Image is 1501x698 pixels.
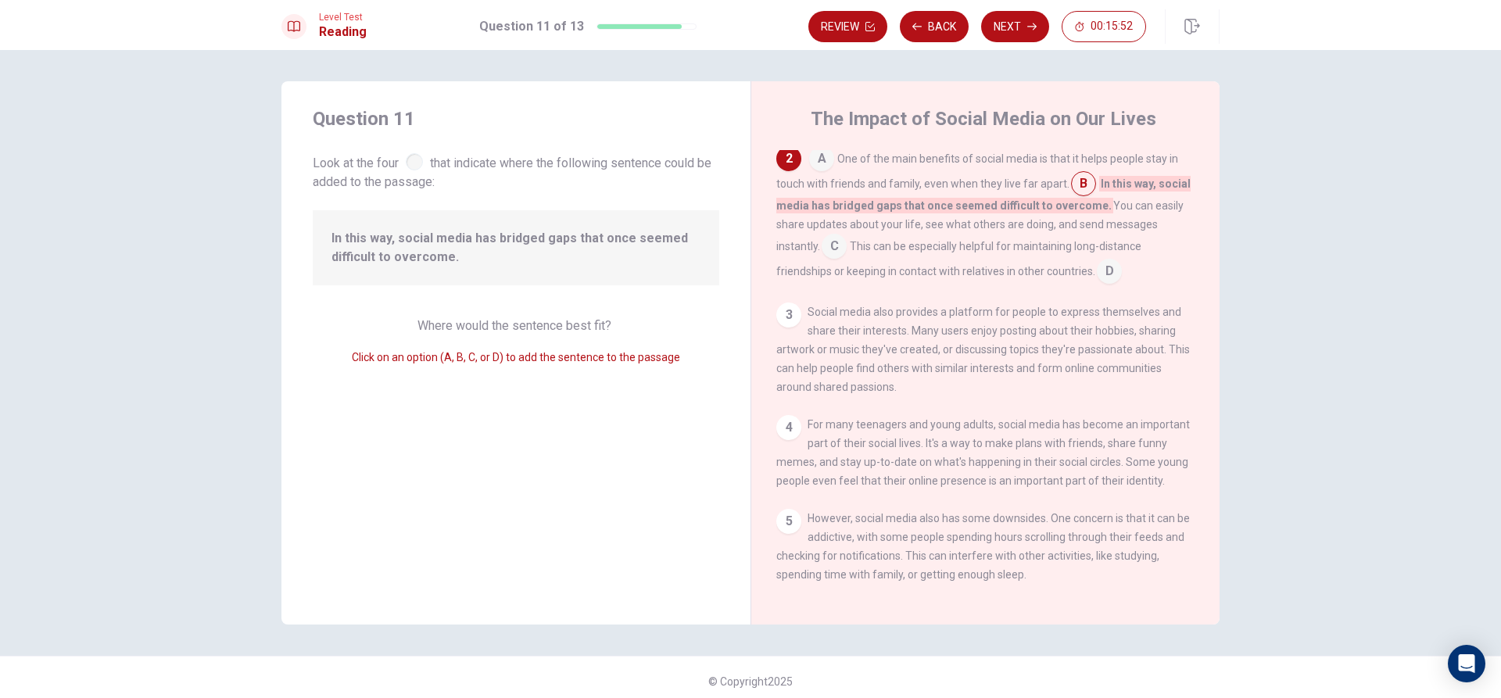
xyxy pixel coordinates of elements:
h4: Question 11 [313,106,719,131]
h1: Question 11 of 13 [479,17,584,36]
span: Look at the four that indicate where the following sentence could be added to the passage: [313,150,719,192]
span: For many teenagers and young adults, social media has become an important part of their social li... [776,418,1190,487]
span: Social media also provides a platform for people to express themselves and share their interests.... [776,306,1190,393]
span: In this way, social media has bridged gaps that once seemed difficult to overcome. [331,229,700,267]
button: 00:15:52 [1062,11,1146,42]
span: You can easily share updates about your life, see what others are doing, and send messages instan... [776,199,1184,252]
div: 3 [776,302,801,328]
span: 00:15:52 [1091,20,1133,33]
span: One of the main benefits of social media is that it helps people stay in touch with friends and f... [776,152,1178,190]
h1: Reading [319,23,367,41]
div: 4 [776,415,801,440]
div: Open Intercom Messenger [1448,645,1485,682]
span: This can be especially helpful for maintaining long-distance friendships or keeping in contact wi... [776,240,1141,277]
button: Next [981,11,1049,42]
h4: The Impact of Social Media on Our Lives [811,106,1156,131]
div: 5 [776,509,801,534]
div: 2 [776,146,801,171]
span: Click on an option (A, B, C, or D) to add the sentence to the passage [352,351,680,363]
span: B [1071,171,1096,196]
span: Level Test [319,12,367,23]
button: Back [900,11,969,42]
span: C [822,234,847,259]
button: Review [808,11,887,42]
span: Where would the sentence best fit? [417,318,614,333]
span: © Copyright 2025 [708,675,793,688]
span: However, social media also has some downsides. One concern is that it can be addictive, with some... [776,512,1190,581]
span: D [1097,259,1122,284]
